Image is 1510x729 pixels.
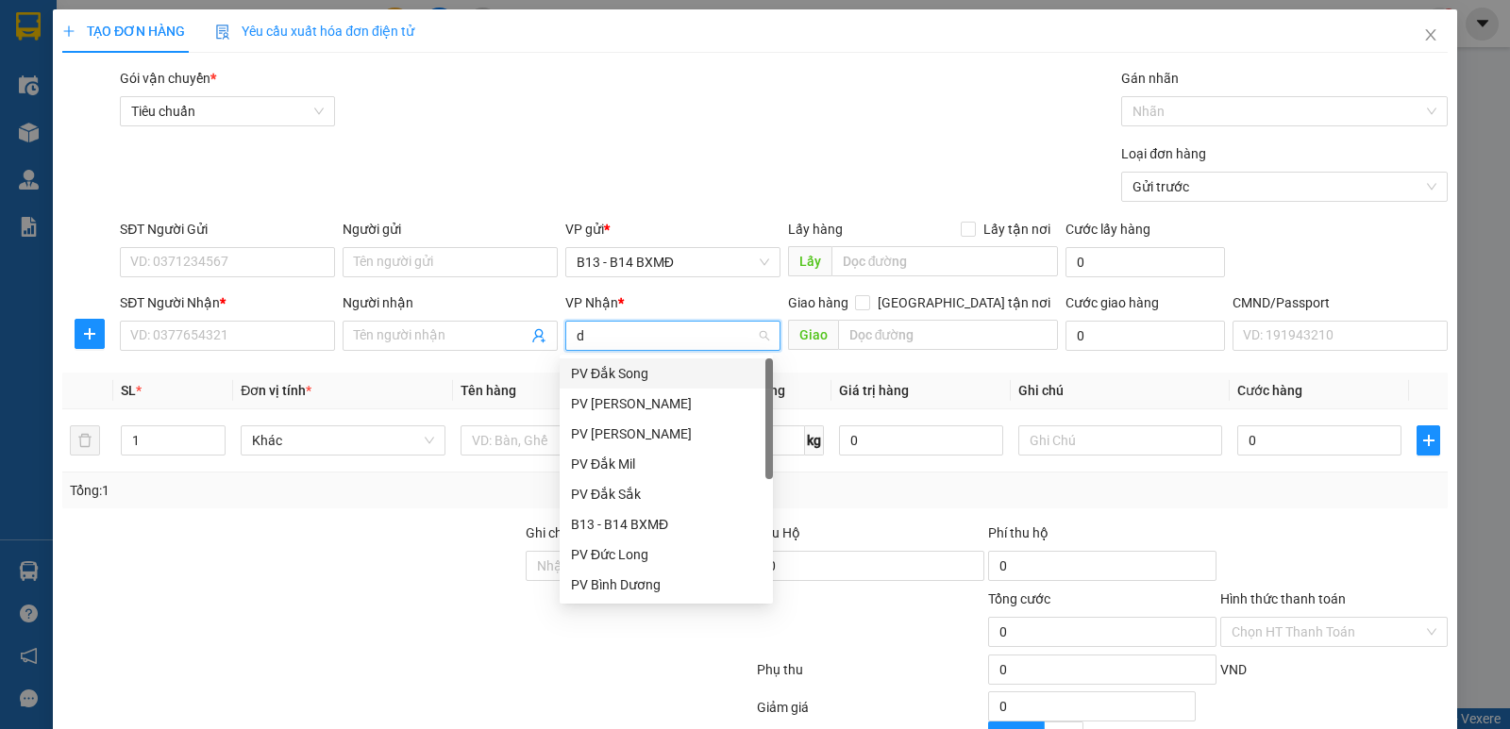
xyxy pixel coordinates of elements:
[526,551,753,581] input: Ghi chú đơn hàng
[1418,433,1439,448] span: plus
[1121,71,1179,86] label: Gán nhãn
[839,383,909,398] span: Giá trị hàng
[788,222,843,237] span: Lấy hàng
[560,509,773,539] div: B13 - B14 BXMĐ
[131,97,324,125] span: Tiêu chuẩn
[988,591,1050,606] span: Tổng cước
[571,514,762,535] div: B13 - B14 BXMĐ
[70,480,584,501] div: Tổng: 1
[757,525,800,540] span: Thu Hộ
[62,25,75,38] span: plus
[1220,662,1247,677] span: VND
[343,219,558,240] div: Người gửi
[571,423,762,444] div: PV [PERSON_NAME]
[62,24,185,39] span: TẠO ĐƠN HÀNG
[565,219,780,240] div: VP gửi
[560,570,773,600] div: PV Bình Dương
[838,320,1059,350] input: Dọc đường
[120,292,335,313] div: SĐT Người Nhận
[788,320,838,350] span: Giao
[577,248,769,276] span: B13 - B14 BXMĐ
[560,358,773,389] div: PV Đắk Song
[252,426,433,455] span: Khác
[988,522,1216,551] div: Phí thu hộ
[560,419,773,449] div: PV Nam Đong
[560,389,773,419] div: PV Đức Xuyên
[1233,292,1448,313] div: CMND/Passport
[1065,295,1159,310] label: Cước giao hàng
[1404,9,1457,62] button: Close
[1237,383,1302,398] span: Cước hàng
[120,71,216,86] span: Gói vận chuyển
[571,574,762,595] div: PV Bình Dương
[215,25,230,40] img: icon
[526,525,629,540] label: Ghi chú đơn hàng
[120,219,335,240] div: SĐT Người Gửi
[560,479,773,509] div: PV Đắk Sắk
[976,219,1058,240] span: Lấy tận nơi
[1132,173,1436,201] span: Gửi trước
[1065,321,1225,351] input: Cước giao hàng
[831,246,1059,276] input: Dọc đường
[461,383,516,398] span: Tên hàng
[805,425,824,456] span: kg
[560,449,773,479] div: PV Đắk Mil
[1011,373,1230,409] th: Ghi chú
[1220,591,1346,606] label: Hình thức thanh toán
[1121,146,1206,161] label: Loại đơn hàng
[560,539,773,570] div: PV Đức Long
[75,326,104,341] span: plus
[1018,425,1222,456] input: Ghi Chú
[70,425,100,456] button: delete
[215,24,414,39] span: Yêu cầu xuất hóa đơn điện tử
[755,659,986,692] div: Phụ thu
[531,328,546,343] span: user-add
[571,454,762,474] div: PV Đắk Mil
[1065,247,1225,277] input: Cước lấy hàng
[571,484,762,505] div: PV Đắk Sắk
[571,393,762,414] div: PV [PERSON_NAME]
[870,292,1058,313] span: [GEOGRAPHIC_DATA] tận nơi
[343,292,558,313] div: Người nhận
[571,544,762,565] div: PV Đức Long
[788,246,831,276] span: Lấy
[241,383,311,398] span: Đơn vị tính
[1417,425,1440,456] button: plus
[1423,27,1438,42] span: close
[571,363,762,384] div: PV Đắk Song
[1065,222,1150,237] label: Cước lấy hàng
[565,295,618,310] span: VP Nhận
[839,425,1003,456] input: 0
[75,319,105,349] button: plus
[461,425,664,456] input: VD: Bàn, Ghế
[121,383,136,398] span: SL
[788,295,848,310] span: Giao hàng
